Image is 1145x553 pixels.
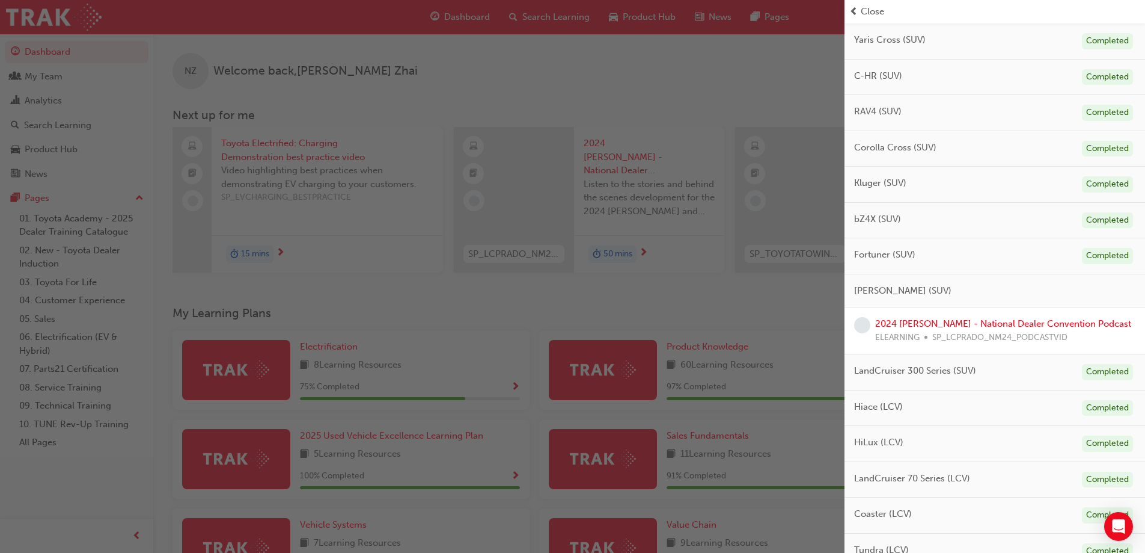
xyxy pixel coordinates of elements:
span: bZ4X (SUV) [854,212,901,226]
div: Completed [1082,33,1133,49]
button: prev-iconClose [849,5,1140,19]
span: Close [861,5,884,19]
div: Completed [1082,105,1133,121]
div: Completed [1082,248,1133,264]
div: Completed [1082,436,1133,452]
div: Completed [1082,176,1133,193]
span: Yaris Cross (SUV) [854,33,926,47]
span: LandCruiser 300 Series (SUV) [854,364,976,378]
div: Completed [1082,69,1133,85]
div: Completed [1082,141,1133,157]
span: Fortuner (SUV) [854,248,915,262]
span: Hiace (LCV) [854,400,903,414]
div: Completed [1082,507,1133,524]
span: learningRecordVerb_NONE-icon [854,317,870,333]
span: Coaster (LCV) [854,507,912,521]
span: HiLux (LCV) [854,436,903,450]
span: ELEARNING [875,331,920,345]
div: Completed [1082,212,1133,229]
div: Completed [1082,472,1133,488]
span: Kluger (SUV) [854,176,906,190]
span: Corolla Cross (SUV) [854,141,936,155]
div: Completed [1082,400,1133,416]
span: LandCruiser 70 Series (LCV) [854,472,970,486]
div: Open Intercom Messenger [1104,512,1133,541]
span: [PERSON_NAME] (SUV) [854,284,951,298]
div: Completed [1082,364,1133,380]
span: C-HR (SUV) [854,69,902,83]
a: 2024 [PERSON_NAME] - National Dealer Convention Podcast [875,318,1131,329]
span: prev-icon [849,5,858,19]
span: RAV4 (SUV) [854,105,902,119]
span: SP_LCPRADO_NM24_PODCASTVID [932,331,1067,345]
